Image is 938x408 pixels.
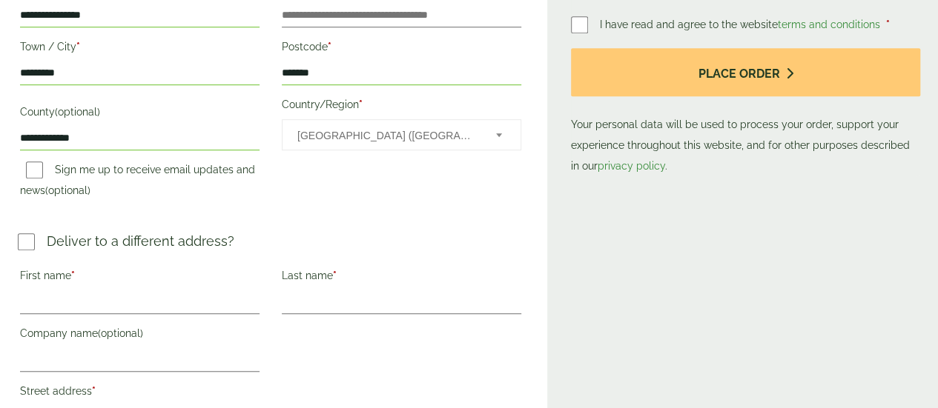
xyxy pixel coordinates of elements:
[71,270,75,281] abbr: required
[886,19,890,30] abbr: required
[20,164,255,201] label: Sign me up to receive email updates and news
[98,327,143,339] span: (optional)
[282,119,521,150] span: Country/Region
[328,41,331,53] abbr: required
[333,270,337,281] abbr: required
[282,94,521,119] label: Country/Region
[26,161,43,178] input: Sign me up to receive email updates and news(optional)
[55,106,100,118] span: (optional)
[47,231,234,251] p: Deliver to a different address?
[598,160,665,172] a: privacy policy
[20,323,260,348] label: Company name
[92,385,96,397] abbr: required
[20,265,260,290] label: First name
[600,19,883,30] span: I have read and agree to the website
[297,120,476,151] span: United Kingdom (UK)
[282,36,521,61] label: Postcode
[76,41,80,53] abbr: required
[778,19,880,30] a: terms and conditions
[571,48,920,96] button: Place order
[20,36,260,61] label: Town / City
[20,381,260,406] label: Street address
[571,48,920,176] p: Your personal data will be used to process your order, support your experience throughout this we...
[282,265,521,290] label: Last name
[45,184,90,196] span: (optional)
[359,98,363,110] abbr: required
[20,101,260,127] label: County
